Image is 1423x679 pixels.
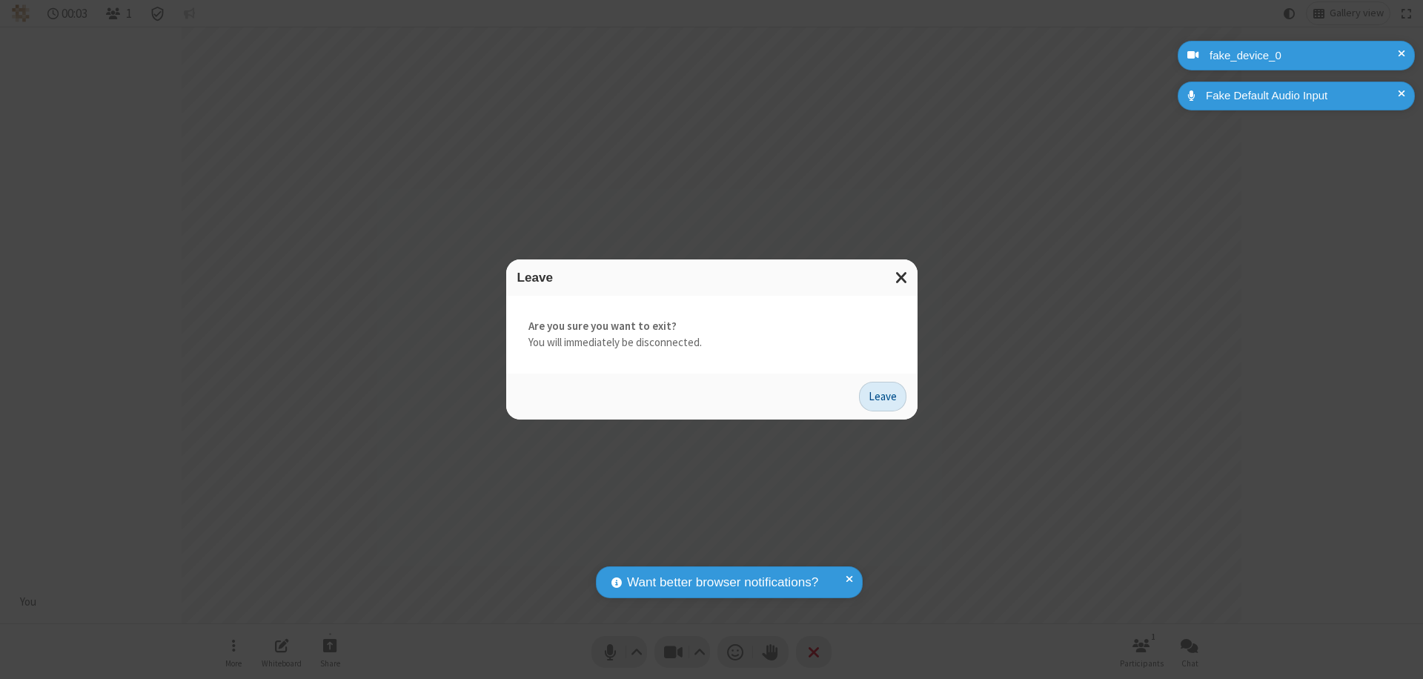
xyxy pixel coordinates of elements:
[506,296,918,374] div: You will immediately be disconnected.
[1204,47,1404,64] div: fake_device_0
[859,382,906,411] button: Leave
[528,318,895,335] strong: Are you sure you want to exit?
[517,271,906,285] h3: Leave
[627,573,818,592] span: Want better browser notifications?
[1201,87,1404,105] div: Fake Default Audio Input
[886,259,918,296] button: Close modal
